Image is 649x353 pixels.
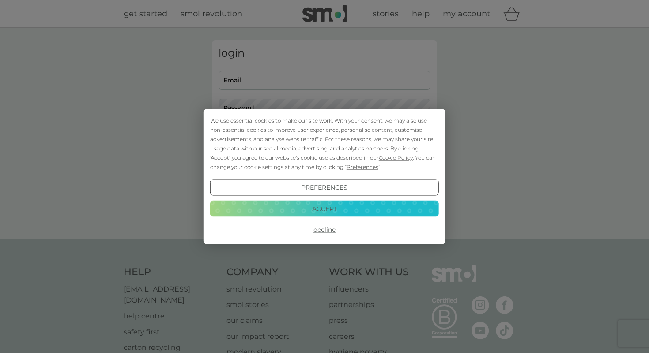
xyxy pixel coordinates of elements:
[210,116,439,172] div: We use essential cookies to make our site work. With your consent, we may also use non-essential ...
[204,109,445,244] div: Cookie Consent Prompt
[210,180,439,196] button: Preferences
[210,222,439,238] button: Decline
[347,164,378,170] span: Preferences
[379,154,413,161] span: Cookie Policy
[210,200,439,216] button: Accept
